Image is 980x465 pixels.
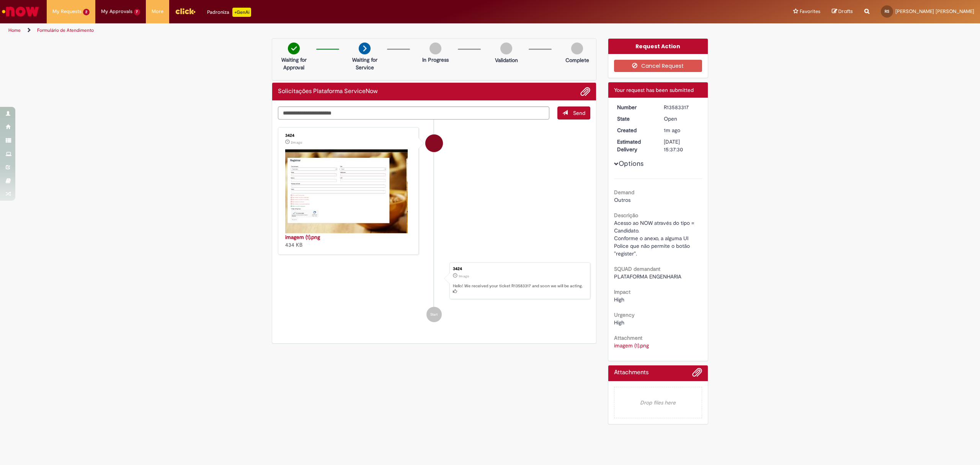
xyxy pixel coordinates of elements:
[614,87,694,93] span: Your request has been submitted
[565,56,589,64] p: Complete
[459,274,469,278] span: 1m ago
[285,234,320,241] a: imagem (1).png
[346,56,383,71] p: Waiting for Service
[278,106,549,120] textarea: Type your message here...
[614,296,624,303] span: High
[459,274,469,278] time: 30/09/2025 17:37:22
[37,27,94,33] a: Formulário de Atendimento
[664,126,699,134] div: 30/09/2025 17:37:22
[6,23,648,38] ul: Page breadcrumbs
[101,8,132,15] span: My Approvals
[580,87,590,97] button: Add attachments
[692,367,702,381] button: Add attachments
[453,283,586,295] p: Hello! We received your ticket R13583317 and soon we will be acting.
[664,127,680,134] span: 1m ago
[614,387,702,418] em: Drop files here
[359,43,371,54] img: arrow-next.png
[614,273,681,280] span: PLATAFORMA ENGENHARIA
[422,56,449,64] p: In Progress
[573,110,585,116] span: Send
[278,88,378,95] h2: Solicitações Plataforma ServiceNow Ticket history
[895,8,974,15] span: [PERSON_NAME] [PERSON_NAME]
[8,27,21,33] a: Home
[500,43,512,54] img: img-circle-grey.png
[614,189,634,196] b: Demand
[614,319,624,326] span: High
[425,134,443,152] div: 3424
[614,288,630,295] b: Impact
[83,9,90,15] span: 2
[291,140,302,145] time: 30/09/2025 17:36:34
[614,219,696,257] span: Acesso ao NOW através do tipo = Candidato. Conforme o anexo, a alguma UI Police que não permite o...
[275,56,312,71] p: Waiting for Approval
[285,133,413,138] div: 3424
[885,9,889,14] span: RS
[664,115,699,123] div: Open
[614,311,635,318] b: Urgency
[664,103,699,111] div: R13583317
[614,369,648,376] h2: Attachments
[430,43,441,54] img: img-circle-grey.png
[614,196,630,203] span: Outros
[232,8,251,17] p: +GenAi
[611,126,658,134] dt: Created
[278,120,590,330] ul: Ticket history
[152,8,163,15] span: More
[611,115,658,123] dt: State
[557,106,590,120] button: Send
[608,39,708,54] div: Request Action
[614,265,660,272] b: SQUAD demandant
[453,267,586,271] div: 3424
[288,43,300,54] img: check-circle-green.png
[614,212,638,219] b: Descrição
[175,5,196,17] img: click_logo_yellow_360x200.png
[614,334,642,341] b: Attachment
[611,103,658,111] dt: Number
[832,8,853,15] a: Drafts
[495,56,518,64] p: Validation
[614,342,649,349] a: Download imagem (1).png
[664,138,699,153] div: [DATE] 15:37:30
[800,8,820,15] span: Favorites
[134,9,140,15] span: 7
[611,138,658,153] dt: Estimated Delivery
[614,60,702,72] button: Cancel Request
[1,4,40,19] img: ServiceNow
[664,127,680,134] time: 30/09/2025 17:37:22
[285,233,413,249] div: 434 KB
[291,140,302,145] span: 2m ago
[838,8,853,15] span: Drafts
[52,8,82,15] span: My Requests
[571,43,583,54] img: img-circle-grey.png
[207,8,251,17] div: Padroniza
[278,262,590,299] li: 3424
